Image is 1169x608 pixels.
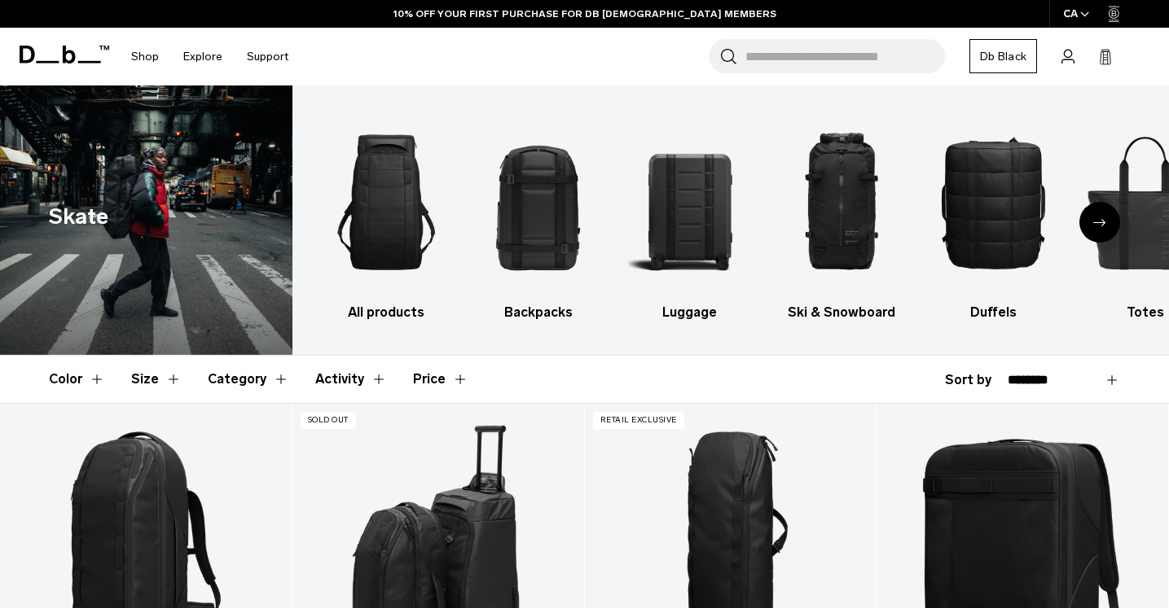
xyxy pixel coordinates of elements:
[1079,202,1120,243] div: Next slide
[393,7,776,21] a: 10% OFF YOUR FIRST PURCHASE FOR DB [DEMOGRAPHIC_DATA] MEMBERS
[628,303,751,322] h3: Luggage
[780,110,903,322] a: Db Ski & Snowboard
[628,110,751,295] img: Db
[780,110,903,295] img: Db
[247,28,288,85] a: Support
[969,39,1037,73] a: Db Black
[325,110,448,322] a: Db All products
[477,110,600,295] img: Db
[932,303,1055,322] h3: Duffels
[315,356,387,403] button: Toggle Filter
[477,110,600,322] li: 2 / 10
[477,303,600,322] h3: Backpacks
[131,28,159,85] a: Shop
[49,356,105,403] button: Toggle Filter
[325,303,448,322] h3: All products
[593,412,684,429] p: retail exclusive
[183,28,222,85] a: Explore
[477,110,600,322] a: Db Backpacks
[325,110,448,322] li: 1 / 10
[119,28,301,85] nav: Main Navigation
[49,200,108,234] h1: Skate
[413,356,468,403] button: Toggle Price
[932,110,1055,295] img: Db
[628,110,751,322] li: 3 / 10
[325,110,448,295] img: Db
[780,303,903,322] h3: Ski & Snowboard
[932,110,1055,322] li: 5 / 10
[780,110,903,322] li: 4 / 10
[628,110,751,322] a: Db Luggage
[131,356,182,403] button: Toggle Filter
[208,356,289,403] button: Toggle Filter
[932,110,1055,322] a: Db Duffels
[301,412,356,429] p: Sold Out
